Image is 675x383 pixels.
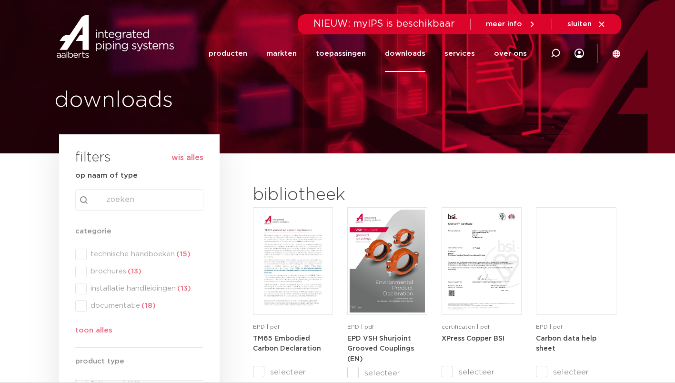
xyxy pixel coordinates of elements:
img: NL-Carbon-data-help-sheet-pdf.jpg [538,210,614,312]
span: certificaten | pdf [442,324,490,330]
a: sluiten [567,20,606,29]
a: meer info [486,20,536,29]
h1: downloads [54,85,333,116]
span: EPD | pdf [536,324,563,330]
label: selecteer [536,366,616,378]
img: XPress_Koper_BSI-pdf.jpg [444,210,519,312]
a: EPD VSH Shurjoint Grooved Couplings (EN) [347,335,414,363]
img: TM65-Embodied-Carbon-Declaration-pdf.jpg [255,210,331,312]
h2: bibliotheek [253,184,423,207]
span: NIEUW: myIPS is beschikbaar [313,19,455,29]
span: meer info [486,20,522,28]
label: selecteer [347,367,427,379]
a: toepassingen [316,35,366,72]
div: my IPS [574,43,584,64]
a: XPress Copper BSI [442,335,504,342]
span: EPD | pdf [347,324,374,330]
span: EPD | pdf [253,324,280,330]
label: selecteer [253,366,333,378]
a: markten [266,35,297,72]
strong: op naam of type [75,172,138,179]
label: selecteer [442,366,522,378]
a: TM65 Embodied Carbon Declaration [253,335,321,353]
a: over ons [494,35,527,72]
a: services [444,35,475,72]
a: downloads [385,35,425,72]
nav: Menu [209,35,527,72]
span: sluiten [567,20,592,28]
h3: filters [75,147,111,170]
a: producten [209,35,247,72]
img: VSH-Shurjoint-Grooved-Couplings_A4EPD_5011512_EN-pdf.jpg [350,210,425,312]
a: Carbon data help sheet [536,335,596,353]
